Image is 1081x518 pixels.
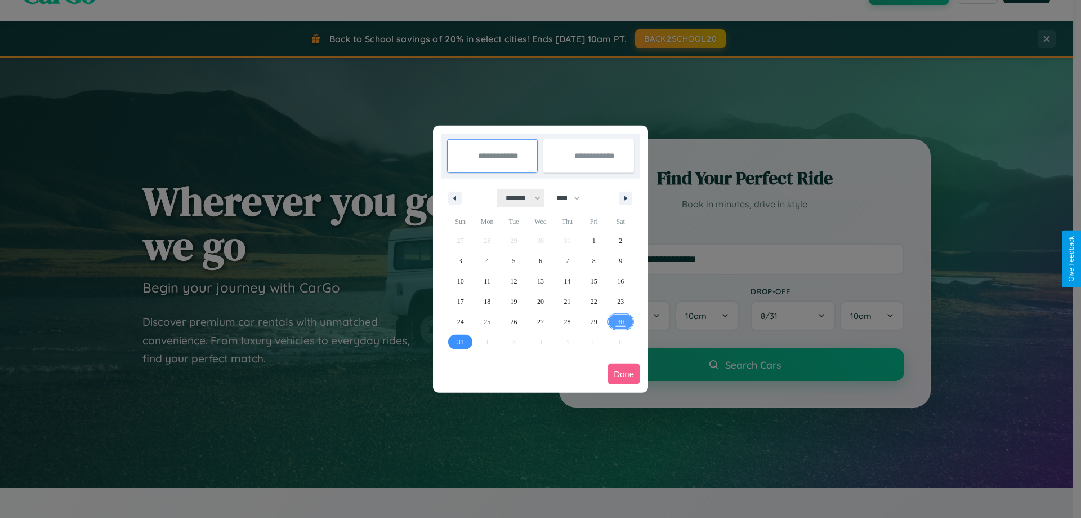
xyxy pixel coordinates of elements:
[457,332,464,352] span: 31
[619,251,622,271] span: 9
[554,312,580,332] button: 28
[580,251,607,271] button: 8
[607,271,634,291] button: 16
[564,312,570,332] span: 28
[527,291,553,312] button: 20
[527,212,553,231] span: Wed
[608,364,640,384] button: Done
[592,231,596,251] span: 1
[501,251,527,271] button: 5
[564,291,570,312] span: 21
[447,332,474,352] button: 31
[580,231,607,251] button: 1
[474,291,500,312] button: 18
[554,291,580,312] button: 21
[607,291,634,312] button: 23
[591,291,597,312] span: 22
[591,271,597,291] span: 15
[537,312,544,332] span: 27
[591,312,597,332] span: 29
[501,271,527,291] button: 12
[617,271,624,291] span: 16
[564,271,570,291] span: 14
[554,212,580,231] span: Thu
[474,212,500,231] span: Mon
[447,212,474,231] span: Sun
[474,251,500,271] button: 4
[580,271,607,291] button: 15
[617,291,624,312] span: 23
[511,271,517,291] span: 12
[511,312,517,332] span: 26
[484,291,490,312] span: 18
[554,271,580,291] button: 14
[537,271,544,291] span: 13
[484,312,490,332] span: 25
[457,271,464,291] span: 10
[527,271,553,291] button: 13
[565,251,569,271] span: 7
[501,212,527,231] span: Tue
[539,251,542,271] span: 6
[511,291,517,312] span: 19
[447,251,474,271] button: 3
[457,291,464,312] span: 17
[447,312,474,332] button: 24
[580,312,607,332] button: 29
[607,312,634,332] button: 30
[484,271,490,291] span: 11
[607,231,634,251] button: 2
[447,271,474,291] button: 10
[527,312,553,332] button: 27
[457,312,464,332] span: 24
[447,291,474,312] button: 17
[485,251,489,271] span: 4
[501,312,527,332] button: 26
[580,212,607,231] span: Fri
[474,271,500,291] button: 11
[527,251,553,271] button: 6
[580,291,607,312] button: 22
[474,312,500,332] button: 25
[607,212,634,231] span: Sat
[554,251,580,271] button: 7
[501,291,527,312] button: 19
[607,251,634,271] button: 9
[459,251,462,271] span: 3
[512,251,516,271] span: 5
[617,312,624,332] span: 30
[619,231,622,251] span: 2
[592,251,596,271] span: 8
[1067,236,1075,282] div: Give Feedback
[537,291,544,312] span: 20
